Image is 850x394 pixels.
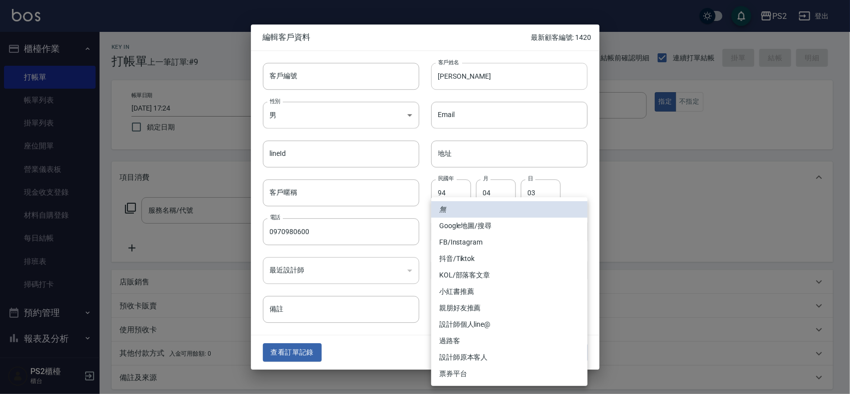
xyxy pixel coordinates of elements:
[431,300,588,316] li: 親朋好友推薦
[431,218,588,234] li: Google地圖/搜尋
[431,333,588,349] li: 過路客
[431,316,588,333] li: 設計師個人line@
[431,234,588,251] li: FB/Instagram
[431,349,588,366] li: 設計師原本客人
[439,204,446,215] em: 無
[431,251,588,267] li: 抖音/Tiktok
[431,267,588,283] li: KOL/部落客文章
[431,366,588,382] li: 票券平台
[431,283,588,300] li: 小紅書推薦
